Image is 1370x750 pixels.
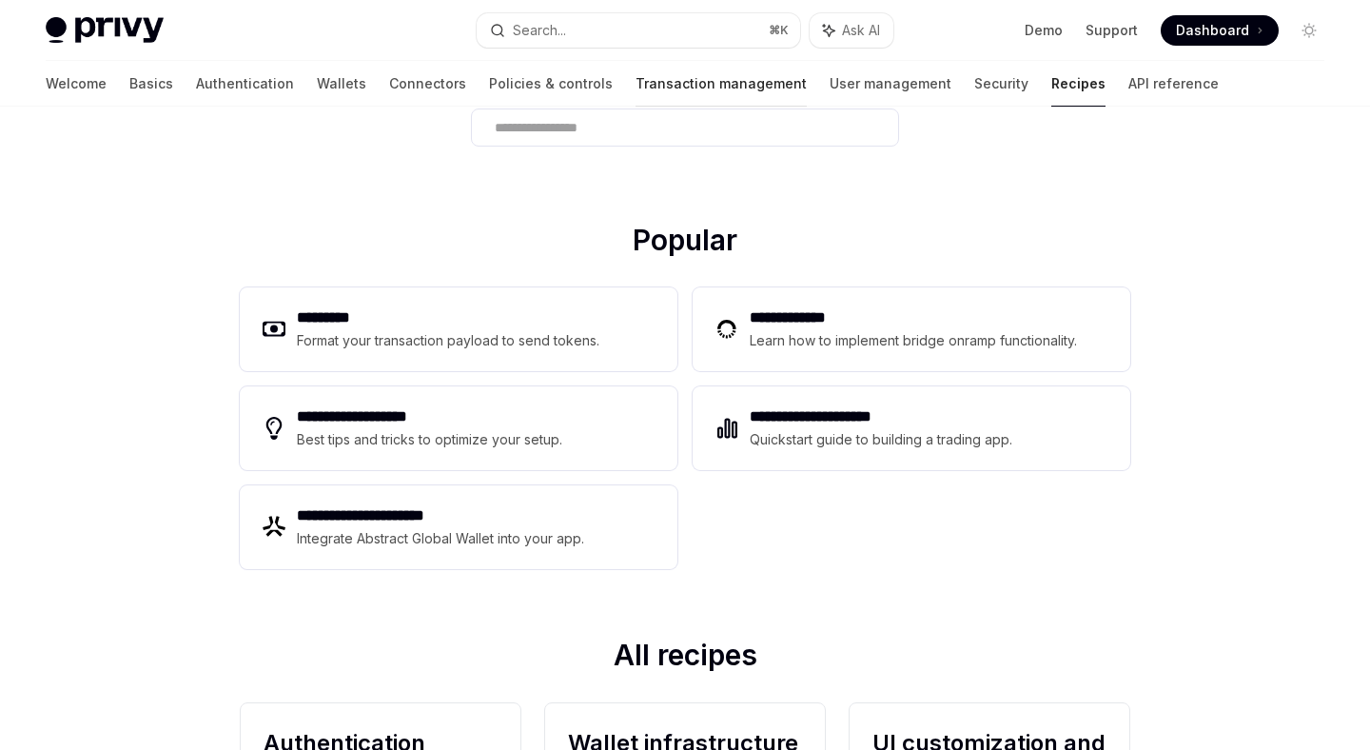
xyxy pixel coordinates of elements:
a: Support [1086,21,1138,40]
a: Recipes [1051,61,1106,107]
a: Basics [129,61,173,107]
a: Policies & controls [489,61,613,107]
a: API reference [1128,61,1219,107]
a: User management [830,61,951,107]
h2: Popular [240,223,1130,265]
a: **** ****Format your transaction payload to send tokens. [240,287,677,371]
a: Demo [1025,21,1063,40]
span: Ask AI [842,21,880,40]
a: Authentication [196,61,294,107]
button: Ask AI [810,13,893,48]
a: Welcome [46,61,107,107]
a: Dashboard [1161,15,1279,46]
div: Search... [513,19,566,42]
h2: All recipes [240,638,1130,680]
button: Toggle dark mode [1294,15,1324,46]
a: Wallets [317,61,366,107]
img: light logo [46,17,164,44]
button: Search...⌘K [477,13,799,48]
a: Connectors [389,61,466,107]
a: Transaction management [636,61,807,107]
div: Quickstart guide to building a trading app. [750,428,1013,451]
div: Best tips and tricks to optimize your setup. [297,428,565,451]
a: **** **** ***Learn how to implement bridge onramp functionality. [693,287,1130,371]
div: Learn how to implement bridge onramp functionality. [750,329,1083,352]
span: Dashboard [1176,21,1249,40]
span: ⌘ K [769,23,789,38]
div: Integrate Abstract Global Wallet into your app. [297,527,586,550]
a: Security [974,61,1028,107]
div: Format your transaction payload to send tokens. [297,329,600,352]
